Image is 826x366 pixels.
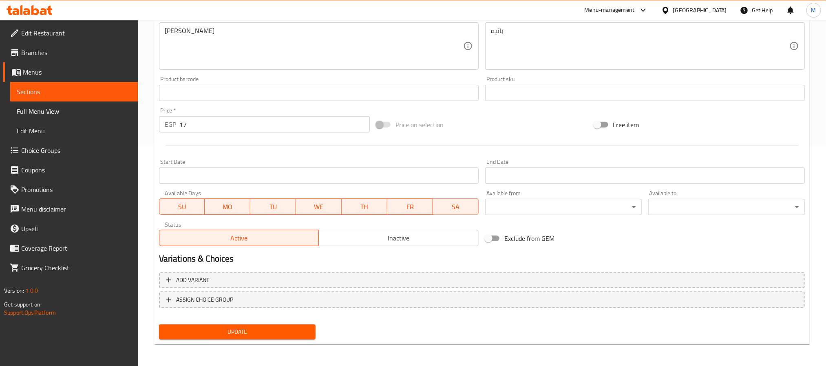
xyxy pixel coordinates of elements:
[3,180,138,199] a: Promotions
[3,62,138,82] a: Menus
[4,299,42,310] span: Get support on:
[342,198,387,215] button: TH
[3,23,138,43] a: Edit Restaurant
[299,201,338,213] span: WE
[673,6,727,15] div: [GEOGRAPHIC_DATA]
[485,85,805,101] input: Please enter product sku
[491,27,789,66] textarea: باتيه
[21,28,131,38] span: Edit Restaurant
[165,27,463,66] textarea: [PERSON_NAME]
[159,230,319,246] button: Active
[176,295,233,305] span: ASSIGN CHOICE GROUP
[296,198,342,215] button: WE
[21,263,131,273] span: Grocery Checklist
[205,198,250,215] button: MO
[3,199,138,219] a: Menu disclaimer
[21,204,131,214] span: Menu disclaimer
[159,198,205,215] button: SU
[4,285,24,296] span: Version:
[17,106,131,116] span: Full Menu View
[159,272,805,289] button: Add variant
[250,198,296,215] button: TU
[176,275,209,285] span: Add variant
[166,327,309,337] span: Update
[648,199,805,215] div: ​
[322,232,475,244] span: Inactive
[159,85,479,101] input: Please enter product barcode
[3,43,138,62] a: Branches
[163,232,316,244] span: Active
[254,201,293,213] span: TU
[485,199,642,215] div: ​
[10,101,138,121] a: Full Menu View
[17,126,131,136] span: Edit Menu
[159,291,805,308] button: ASSIGN CHOICE GROUP
[3,141,138,160] a: Choice Groups
[811,6,816,15] span: M
[21,224,131,234] span: Upsell
[391,201,430,213] span: FR
[10,82,138,101] a: Sections
[179,116,370,132] input: Please enter price
[318,230,479,246] button: Inactive
[159,253,805,265] h2: Variations & Choices
[504,234,555,243] span: Exclude from GEM
[395,120,444,130] span: Price on selection
[345,201,384,213] span: TH
[3,238,138,258] a: Coverage Report
[21,48,131,57] span: Branches
[17,87,131,97] span: Sections
[436,201,475,213] span: SA
[3,219,138,238] a: Upsell
[387,198,433,215] button: FR
[208,201,247,213] span: MO
[165,119,176,129] p: EGP
[433,198,479,215] button: SA
[159,324,316,340] button: Update
[25,285,38,296] span: 1.0.0
[4,307,56,318] a: Support.OpsPlatform
[613,120,639,130] span: Free item
[23,67,131,77] span: Menus
[3,258,138,278] a: Grocery Checklist
[163,201,202,213] span: SU
[21,165,131,175] span: Coupons
[21,185,131,194] span: Promotions
[585,5,635,15] div: Menu-management
[10,121,138,141] a: Edit Menu
[21,146,131,155] span: Choice Groups
[21,243,131,253] span: Coverage Report
[3,160,138,180] a: Coupons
